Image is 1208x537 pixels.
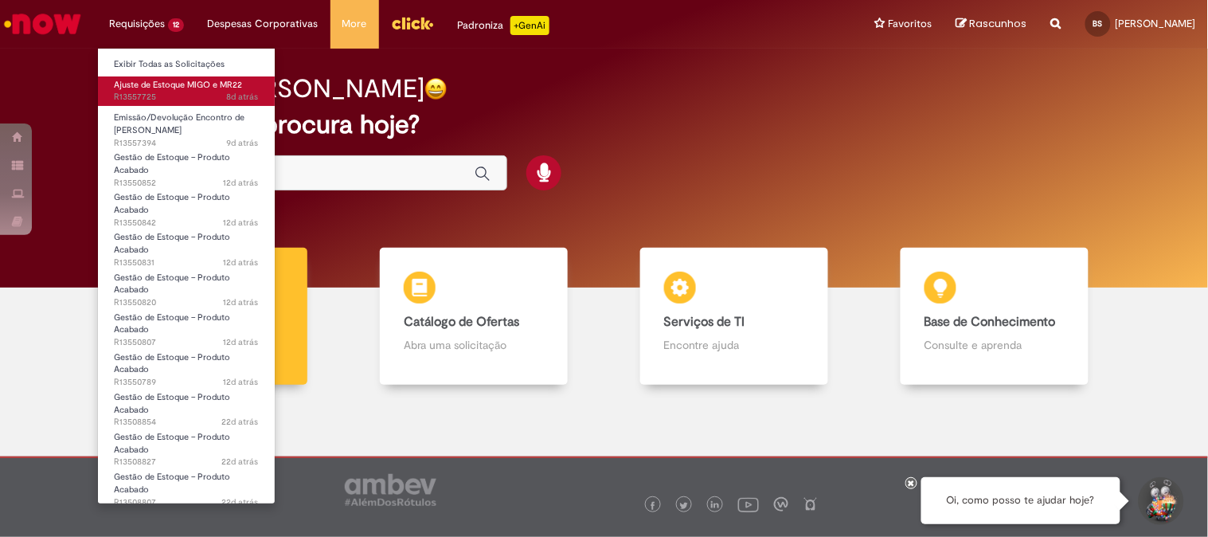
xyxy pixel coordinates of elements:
a: Catálogo de Ofertas Abra uma solicitação [344,248,604,386]
img: logo_footer_ambev_rotulo_gray.png [345,474,436,506]
ul: Requisições [97,48,276,504]
time: 23/09/2025 09:27:26 [227,91,259,103]
a: Aberto R13550807 : Gestão de Estoque – Produto Acabado [98,309,275,343]
span: 22d atrás [222,496,259,508]
time: 09/09/2025 15:59:02 [222,416,259,428]
a: Serviços de TI Encontre ajuda [604,248,865,386]
a: Aberto R13557725 : Ajuste de Estoque MIGO e MR22 [98,76,275,106]
span: [PERSON_NAME] [1116,17,1196,30]
time: 19/09/2025 13:58:40 [224,296,259,308]
span: R13557394 [114,137,259,150]
img: logo_footer_youtube.png [738,494,759,515]
span: Favoritos [889,16,932,32]
span: More [342,16,367,32]
b: Base de Conhecimento [925,314,1056,330]
b: Serviços de TI [664,314,745,330]
p: Consulte e aprenda [925,337,1065,353]
span: Gestão de Estoque – Produto Acabado [114,351,230,376]
span: Gestão de Estoque – Produto Acabado [114,471,230,496]
img: happy-face.png [424,77,448,100]
time: 19/09/2025 13:50:50 [224,376,259,388]
span: Gestão de Estoque – Produto Acabado [114,272,230,296]
time: 23/09/2025 08:28:29 [227,137,259,149]
time: 09/09/2025 15:57:08 [222,456,259,468]
span: Despesas Corporativas [208,16,319,32]
a: Base de Conhecimento Consulte e aprenda [864,248,1124,386]
span: 12d atrás [224,376,259,388]
span: R13508807 [114,496,259,509]
span: R13508854 [114,416,259,429]
img: logo_footer_naosei.png [803,497,818,512]
span: 9d atrás [227,137,259,149]
span: R13550789 [114,376,259,389]
img: logo_footer_workplace.png [774,497,788,512]
a: Rascunhos [956,17,1027,32]
span: R13550842 [114,217,259,229]
img: ServiceNow [2,8,84,40]
span: 22d atrás [222,416,259,428]
h2: O que você procura hoje? [119,111,1088,139]
span: Ajuste de Estoque MIGO e MR22 [114,79,242,91]
span: 12 [168,18,184,32]
span: 12d atrás [224,257,259,268]
span: BS [1093,18,1103,29]
span: 12d atrás [224,217,259,229]
img: logo_footer_twitter.png [680,502,688,510]
span: 12d atrás [224,296,259,308]
span: 22d atrás [222,456,259,468]
a: Aberto R13508827 : Gestão de Estoque – Produto Acabado [98,429,275,463]
span: Requisições [109,16,165,32]
span: Gestão de Estoque – Produto Acabado [114,391,230,416]
time: 19/09/2025 14:03:30 [224,217,259,229]
a: Aberto R13557394 : Emissão/Devolução Encontro de Contas Fornecedor [98,109,275,143]
img: click_logo_yellow_360x200.png [391,11,434,35]
span: 8d atrás [227,91,259,103]
span: Rascunhos [970,16,1027,31]
p: Encontre ajuda [664,337,804,353]
time: 19/09/2025 14:06:10 [224,177,259,189]
span: Emissão/Devolução Encontro de [PERSON_NAME] [114,112,244,136]
p: Abra uma solicitação [404,337,544,353]
span: R13508827 [114,456,259,468]
span: R13550831 [114,257,259,269]
button: Iniciar Conversa de Suporte [1136,477,1184,525]
div: Oi, como posso te ajudar hoje? [921,477,1120,524]
p: +GenAi [510,16,549,35]
span: Gestão de Estoque – Produto Acabado [114,431,230,456]
a: Aberto R13508807 : Gestão de Estoque – Produto Acabado [98,468,275,503]
div: Padroniza [458,16,549,35]
span: Gestão de Estoque – Produto Acabado [114,312,230,336]
a: Aberto R13550831 : Gestão de Estoque – Produto Acabado [98,229,275,263]
a: Aberto R13508854 : Gestão de Estoque – Produto Acabado [98,389,275,423]
span: Gestão de Estoque – Produto Acabado [114,191,230,216]
span: Gestão de Estoque – Produto Acabado [114,151,230,176]
span: 12d atrás [224,336,259,348]
img: logo_footer_linkedin.png [711,501,719,511]
a: Aberto R13550842 : Gestão de Estoque – Produto Acabado [98,189,275,223]
a: Exibir Todas as Solicitações [98,56,275,73]
a: Aberto R13550820 : Gestão de Estoque – Produto Acabado [98,269,275,304]
span: R13550852 [114,177,259,190]
a: Aberto R13550789 : Gestão de Estoque – Produto Acabado [98,349,275,383]
a: Tirar dúvidas Tirar dúvidas com Lupi Assist e Gen Ai [84,248,344,386]
a: Aberto R13550852 : Gestão de Estoque – Produto Acabado [98,149,275,183]
b: Catálogo de Ofertas [404,314,519,330]
span: R13557725 [114,91,259,104]
span: R13550820 [114,296,259,309]
span: Gestão de Estoque – Produto Acabado [114,231,230,256]
time: 19/09/2025 13:56:02 [224,336,259,348]
img: logo_footer_facebook.png [649,502,657,510]
span: R13550807 [114,336,259,349]
time: 09/09/2025 15:55:26 [222,496,259,508]
time: 19/09/2025 14:01:20 [224,257,259,268]
span: 12d atrás [224,177,259,189]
